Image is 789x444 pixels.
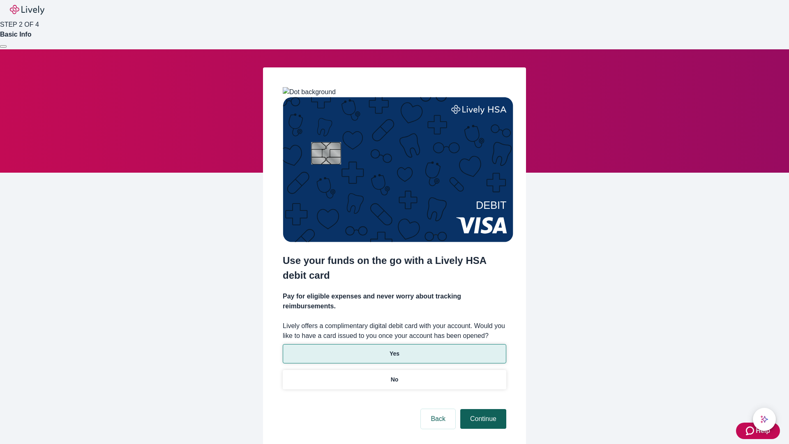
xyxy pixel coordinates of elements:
h2: Use your funds on the go with a Lively HSA debit card [283,253,506,283]
p: Yes [390,349,399,358]
button: Back [421,409,455,429]
label: Lively offers a complimentary digital debit card with your account. Would you like to have a card... [283,321,506,341]
img: Lively [10,5,44,15]
svg: Lively AI Assistant [760,415,768,423]
button: Yes [283,344,506,363]
span: Help [756,426,770,436]
button: Continue [460,409,506,429]
img: Dot background [283,87,336,97]
h4: Pay for eligible expenses and never worry about tracking reimbursements. [283,291,506,311]
img: Debit card [283,97,513,242]
button: chat [753,408,776,431]
button: No [283,370,506,389]
svg: Zendesk support icon [746,426,756,436]
button: Zendesk support iconHelp [736,423,780,439]
p: No [391,375,399,384]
